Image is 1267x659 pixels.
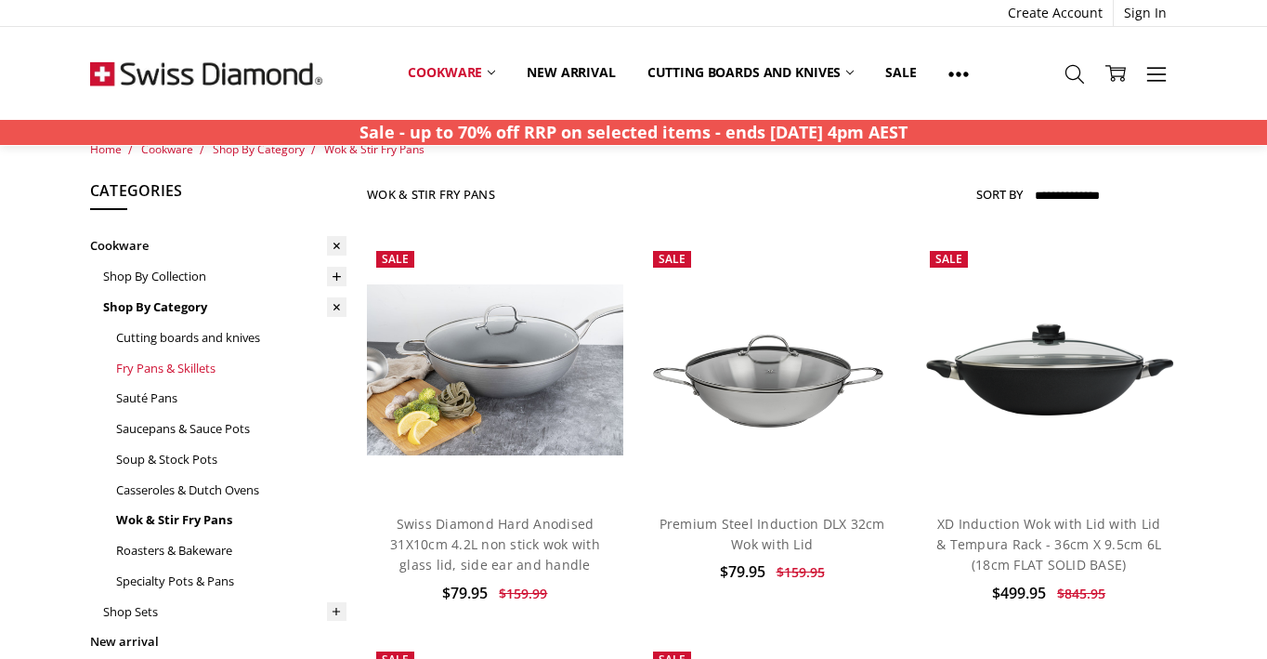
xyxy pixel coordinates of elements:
a: XD Induction Wok with Lid with Lid & Tempura Rack - 36cm X 9.5cm 6L (18cm FLAT SOLID BASE) [936,515,1161,574]
a: Cutting boards and knives [632,52,870,93]
h1: Wok & Stir Fry Pans [367,187,495,202]
a: Shop By Category [213,141,305,157]
a: Shop Sets [103,597,346,627]
span: $159.99 [499,585,547,602]
span: $79.95 [720,561,765,582]
a: Show All [933,52,985,94]
a: Sale [869,52,932,93]
a: Saucepans & Sauce Pots [116,414,346,444]
a: Specialty Pots & Pans [116,566,346,597]
a: Cookware [392,52,511,93]
strong: Sale - up to 70% off RRP on selected items - ends [DATE] 4pm AEST [359,121,908,143]
a: Cutting boards and knives [116,323,346,353]
a: Premium Steel Induction DLX 32cm Wok with Lid [660,515,885,553]
span: Sale [659,251,686,267]
span: $159.95 [777,563,825,581]
a: Casseroles & Dutch Ovens [116,475,346,506]
label: Sort By [976,179,1023,209]
a: Shop By Collection [103,261,346,292]
a: Swiss Diamond Hard Anodised 31X10cm 4.2L non stick wok with glass lid, side ear and handle [367,242,623,498]
a: Swiss Diamond Hard Anodised 31X10cm 4.2L non stick wok with glass lid, side ear and handle [390,515,600,574]
a: Soup & Stock Pots [116,444,346,475]
a: Premium Steel Induction DLX 32cm Wok with Lid [644,242,900,498]
span: Sale [935,251,962,267]
img: Premium Steel Induction DLX 32cm Wok with Lid [644,284,900,455]
a: Cookware [141,141,193,157]
img: Swiss Diamond Hard Anodised 31X10cm 4.2L non stick wok with glass lid, side ear and handle [367,284,623,455]
a: New arrival [511,52,631,93]
a: Home [90,141,122,157]
span: Sale [382,251,409,267]
a: Roasters & Bakeware [116,535,346,566]
span: $499.95 [992,583,1046,603]
a: Wok & Stir Fry Pans [324,141,425,157]
span: $79.95 [442,583,488,603]
a: XD Induction Wok with Lid with Lid & Tempura Rack - 36cm X 9.5cm 6L (18cm FLAT SOLID BASE) [921,242,1177,498]
img: Free Shipping On Every Order [90,27,322,120]
h5: Categories [90,179,346,211]
a: Sauté Pans [116,383,346,414]
a: Shop By Category [103,292,346,323]
a: Cookware [90,231,346,262]
img: XD Induction Wok with Lid with Lid & Tempura Rack - 36cm X 9.5cm 6L (18cm FLAT SOLID BASE) [921,318,1177,421]
a: Fry Pans & Skillets [116,353,346,384]
span: $845.95 [1057,585,1105,602]
a: Wok & Stir Fry Pans [116,505,346,535]
a: New arrival [90,626,346,657]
